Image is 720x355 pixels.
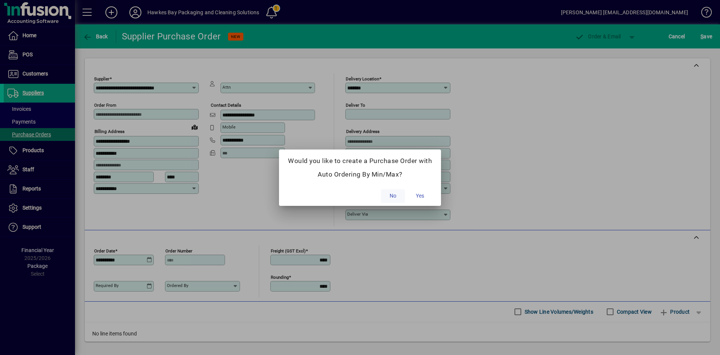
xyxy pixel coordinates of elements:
[408,189,432,203] button: Yes
[381,189,405,203] button: No
[390,192,396,200] span: No
[288,171,432,178] h5: Auto Ordering By Min/Max?
[416,192,424,200] span: Yes
[288,157,432,165] h5: Would you like to create a Purchase Order with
